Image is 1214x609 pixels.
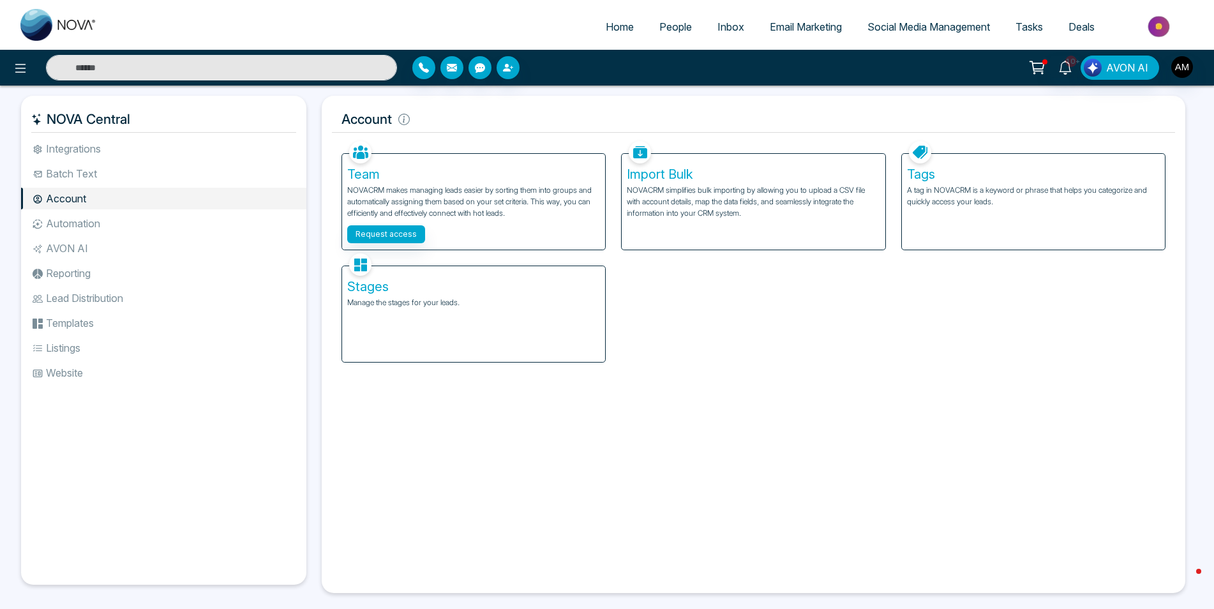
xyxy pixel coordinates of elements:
li: Website [21,362,306,384]
a: People [647,15,705,39]
p: A tag in NOVACRM is a keyword or phrase that helps you categorize and quickly access your leads. [907,184,1160,207]
span: Inbox [717,20,744,33]
span: AVON AI [1106,60,1148,75]
img: Team [349,141,371,163]
h5: Account [332,106,1175,133]
a: Tasks [1003,15,1056,39]
span: Deals [1068,20,1095,33]
img: Import Bulk [629,141,651,163]
span: Home [606,20,634,33]
button: Request access [347,225,425,243]
p: NOVACRM makes managing leads easier by sorting them into groups and automatically assigning them ... [347,184,600,219]
img: Nova CRM Logo [20,9,97,41]
h5: NOVA Central [31,106,296,133]
span: Tasks [1015,20,1043,33]
a: Social Media Management [855,15,1003,39]
a: Home [593,15,647,39]
li: Listings [21,337,306,359]
li: Batch Text [21,163,306,184]
img: Market-place.gif [1114,12,1206,41]
iframe: Intercom live chat [1171,566,1201,596]
span: Email Marketing [770,20,842,33]
a: 10+ [1050,56,1081,78]
li: Lead Distribution [21,287,306,309]
a: Deals [1056,15,1107,39]
h5: Stages [347,279,600,294]
span: 10+ [1065,56,1077,67]
img: Lead Flow [1084,59,1102,77]
h5: Tags [907,167,1160,182]
span: People [659,20,692,33]
img: Stages [349,253,371,276]
li: Reporting [21,262,306,284]
button: AVON AI [1081,56,1159,80]
p: NOVACRM simplifies bulk importing by allowing you to upload a CSV file with account details, map ... [627,184,880,219]
li: Integrations [21,138,306,160]
h5: Import Bulk [627,167,880,182]
li: AVON AI [21,237,306,259]
a: Email Marketing [757,15,855,39]
li: Templates [21,312,306,334]
a: Inbox [705,15,757,39]
img: Tags [909,141,931,163]
span: Social Media Management [867,20,990,33]
h5: Team [347,167,600,182]
li: Account [21,188,306,209]
li: Automation [21,213,306,234]
p: Manage the stages for your leads. [347,297,600,308]
img: User Avatar [1171,56,1193,78]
